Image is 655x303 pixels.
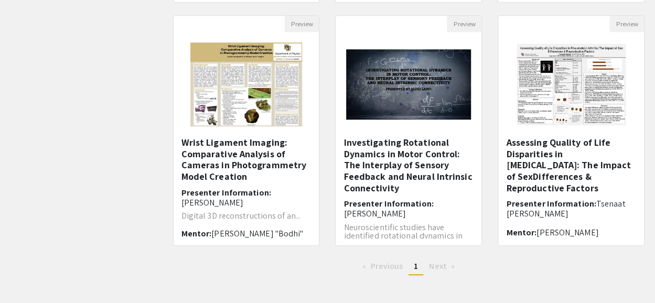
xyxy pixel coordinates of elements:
span: [PERSON_NAME] "Bodhi" [PERSON_NAME] [181,228,304,249]
div: Open Presentation <p>Investigating Rotational Dynamics in Motor Control: The Interplay of Sensory... [335,15,482,246]
p: Neuroscientific studies have identified rotational dynamics in the [MEDICAL_DATA] during reaching... [343,223,474,265]
span: Next [429,261,446,272]
span: Tsenaat [PERSON_NAME] [506,198,625,219]
h6: Presenter Information: [181,188,312,208]
span: [PERSON_NAME] [536,227,598,238]
button: Preview [447,16,481,32]
h5: Investigating Rotational Dynamics in Motor Control: The Interplay of Sensory Feedback and Neural ... [343,137,474,193]
img: <p class="ql-align-center"><span style="color: black;">Wrist Ligament Imaging:</span></p><p class... [180,32,313,137]
iframe: Chat [8,256,45,295]
img: <p>Investigating Rotational Dynamics in Motor Control: The Interplay of Sensory Feedback and Neur... [336,39,481,130]
span: 1 [414,261,418,272]
ul: Pagination [173,258,645,275]
button: Preview [609,16,644,32]
span: Mentor: [506,227,536,238]
span: [PERSON_NAME] [343,208,405,219]
h6: Presenter Information: [343,199,474,219]
span: Mentor: [181,228,212,239]
h5: Wrist Ligament Imaging: Comparative Analysis of Cameras in Photogrammetry Model Creation [181,137,312,182]
button: Preview [284,16,319,32]
h5: Assessing Quality of Life Disparities in [MEDICAL_DATA]: The Impact of SexDifferences & Reproduct... [506,137,636,193]
p: Digital 3D reconstructions of an... [181,212,312,220]
div: Open Presentation <p>Assessing Quality of Life Disparities in Rheumatoid Arthritis: The Impact of... [498,15,645,246]
span: [PERSON_NAME] [181,197,243,208]
div: Open Presentation <p class="ql-align-center"><span style="color: black;">Wrist Ligament Imaging:<... [173,15,320,246]
span: Previous [370,261,403,272]
img: <p>Assessing Quality of Life Disparities in Rheumatoid Arthritis: The Impact of Sex</p><p>Differe... [501,32,641,137]
h6: Presenter Information: [506,199,636,219]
